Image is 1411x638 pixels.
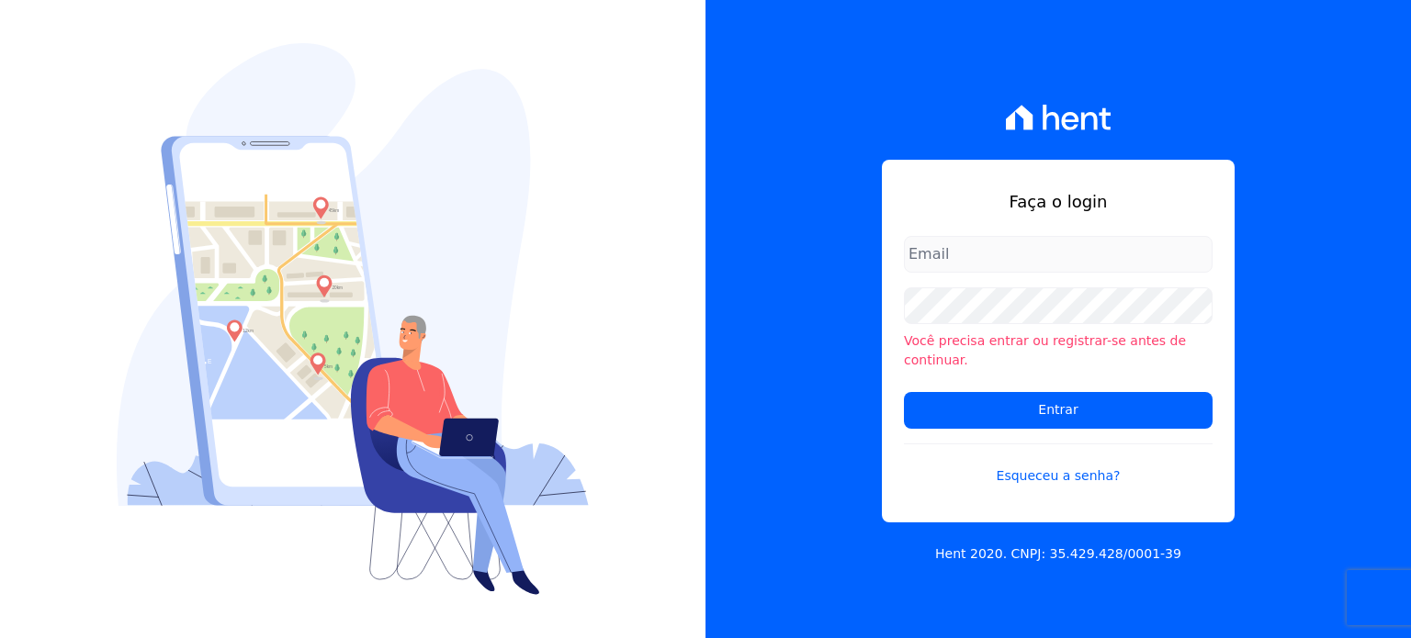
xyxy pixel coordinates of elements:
[117,43,589,595] img: Login
[904,236,1213,273] input: Email
[904,392,1213,429] input: Entrar
[904,189,1213,214] h1: Faça o login
[935,544,1181,564] p: Hent 2020. CNPJ: 35.429.428/0001-39
[904,331,1213,370] li: Você precisa entrar ou registrar-se antes de continuar.
[904,443,1213,486] a: Esqueceu a senha?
